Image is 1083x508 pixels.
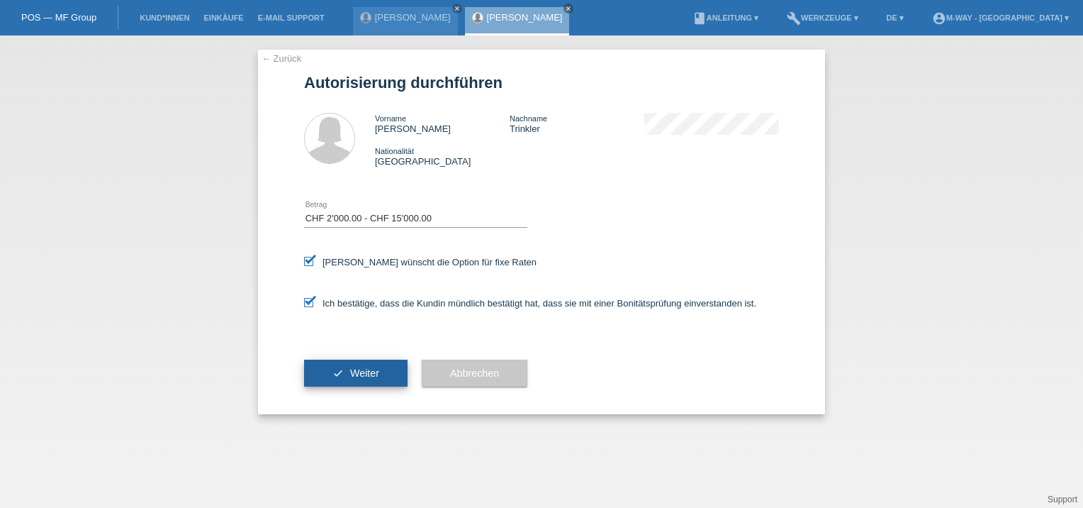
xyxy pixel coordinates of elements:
[350,368,379,379] span: Weiter
[450,368,499,379] span: Abbrechen
[304,360,408,387] button: check Weiter
[787,11,801,26] i: build
[21,12,96,23] a: POS — MF Group
[454,5,461,12] i: close
[685,13,765,22] a: bookAnleitung ▾
[375,147,414,155] span: Nationalität
[251,13,332,22] a: E-Mail Support
[932,11,946,26] i: account_circle
[262,53,301,64] a: ← Zurück
[133,13,196,22] a: Kund*innen
[692,11,707,26] i: book
[563,4,573,13] a: close
[422,360,527,387] button: Abbrechen
[780,13,865,22] a: buildWerkzeuge ▾
[925,13,1076,22] a: account_circlem-way - [GEOGRAPHIC_DATA] ▾
[196,13,250,22] a: Einkäufe
[565,5,572,12] i: close
[304,74,779,92] h1: Autorisierung durchführen
[375,145,510,167] div: [GEOGRAPHIC_DATA]
[375,113,510,134] div: [PERSON_NAME]
[375,12,451,23] a: [PERSON_NAME]
[880,13,911,22] a: DE ▾
[375,114,406,123] span: Vorname
[510,113,644,134] div: Trinkler
[332,368,344,379] i: check
[304,298,756,309] label: Ich bestätige, dass die Kundin mündlich bestätigt hat, dass sie mit einer Bonitätsprüfung einvers...
[487,12,563,23] a: [PERSON_NAME]
[452,4,462,13] a: close
[510,114,547,123] span: Nachname
[1048,495,1077,504] a: Support
[304,257,537,267] label: [PERSON_NAME] wünscht die Option für fixe Raten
